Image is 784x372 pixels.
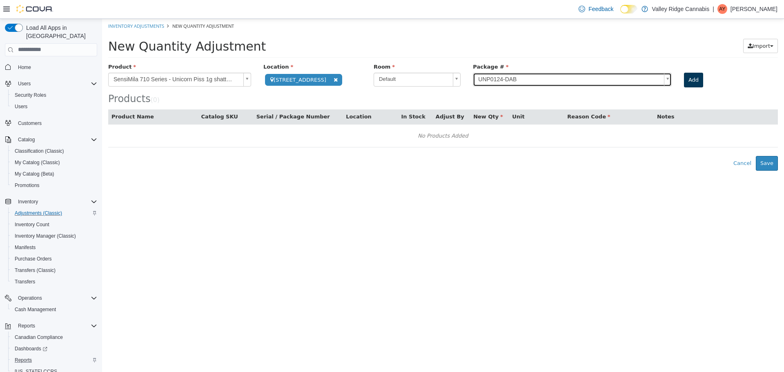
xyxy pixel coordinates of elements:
span: Customers [18,120,42,127]
span: Cash Management [15,306,56,313]
p: [PERSON_NAME] [731,4,777,14]
span: My Catalog (Classic) [15,159,60,166]
span: Classification (Classic) [11,146,97,156]
a: Purchase Orders [11,254,55,264]
span: New Qty [371,95,401,101]
small: ( ) [49,78,58,85]
a: Customers [15,118,45,128]
button: Manifests [8,242,100,253]
span: Users [18,80,31,87]
button: Transfers [8,276,100,287]
button: Users [2,78,100,89]
span: Purchase Orders [11,254,97,264]
span: Reports [18,323,35,329]
button: Add [582,54,601,69]
button: Save [654,137,676,152]
span: 0 [51,78,55,85]
a: Inventory Count [11,220,53,229]
span: SensiMila 710 Series - Unicorn Piss 1g shatter cart [7,54,138,67]
span: Catalog [15,135,97,145]
button: Notes [555,94,574,102]
button: Location [244,94,271,102]
a: Default [272,54,359,68]
span: Product [6,45,34,51]
span: Dashboards [11,344,97,354]
span: Promotions [15,182,40,189]
span: Operations [15,293,97,303]
span: Adjustments (Classic) [15,210,62,216]
span: Import [650,24,668,30]
button: Purchase Orders [8,253,100,265]
a: My Catalog (Classic) [11,158,63,167]
span: Transfers [11,277,97,287]
p: | [713,4,714,14]
span: Users [15,103,27,110]
a: Adjustments (Classic) [11,208,65,218]
span: Manifests [15,244,36,251]
button: Catalog SKU [99,94,138,102]
button: Unit [410,94,424,102]
span: Inventory [15,197,97,207]
span: Inventory Manager (Classic) [15,233,76,239]
span: Inventory Count [11,220,97,229]
button: My Catalog (Classic) [8,157,100,168]
span: Reports [15,357,32,363]
a: Feedback [575,1,617,17]
a: Security Roles [11,90,49,100]
button: Security Roles [8,89,100,101]
span: Users [15,79,97,89]
button: Reports [2,320,100,332]
a: Transfers [11,277,38,287]
span: Canadian Compliance [15,334,63,341]
span: Reports [11,355,97,365]
button: Cancel [627,137,654,152]
a: Inventory Adjustments [6,4,62,10]
span: Inventory Manager (Classic) [11,231,97,241]
input: Dark Mode [620,5,637,13]
span: Catalog [18,136,35,143]
span: Package # [371,45,406,51]
a: Dashboards [8,343,100,354]
a: UNP0124-DAB [371,54,570,68]
span: Room [272,45,293,51]
a: My Catalog (Beta) [11,169,58,179]
span: Manifests [11,243,97,252]
button: Inventory Count [8,219,100,230]
div: No Products Added [11,111,670,123]
button: Users [15,79,34,89]
a: Inventory Manager (Classic) [11,231,79,241]
span: Dashboards [15,345,47,352]
button: Classification (Classic) [8,145,100,157]
button: In Stock [299,94,325,102]
span: Transfers (Classic) [11,265,97,275]
span: My Catalog (Classic) [11,158,97,167]
a: Users [11,102,31,111]
a: SensiMila 710 Series - Unicorn Piss 1g shatter cart [6,54,149,68]
button: Adjustments (Classic) [8,207,100,219]
a: Home [15,62,34,72]
button: Customers [2,117,100,129]
span: Adjustments (Classic) [11,208,97,218]
button: Serial / Package Number [154,94,229,102]
a: Reports [11,355,35,365]
span: AY [719,4,725,14]
a: Canadian Compliance [11,332,66,342]
a: Classification (Classic) [11,146,67,156]
a: Dashboards [11,344,51,354]
span: Products [6,74,49,86]
span: Load All Apps in [GEOGRAPHIC_DATA] [23,24,97,40]
button: Promotions [8,180,100,191]
button: Cash Management [8,304,100,315]
button: Catalog [2,134,100,145]
a: Promotions [11,180,43,190]
button: Canadian Compliance [8,332,100,343]
span: Home [15,62,97,72]
span: Purchase Orders [15,256,52,262]
button: Catalog [15,135,38,145]
span: Classification (Classic) [15,148,64,154]
span: New Quantity Adjustment [70,4,132,10]
button: Transfers (Classic) [8,265,100,276]
span: Transfers (Classic) [15,267,56,274]
a: Manifests [11,243,39,252]
button: Operations [15,293,45,303]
